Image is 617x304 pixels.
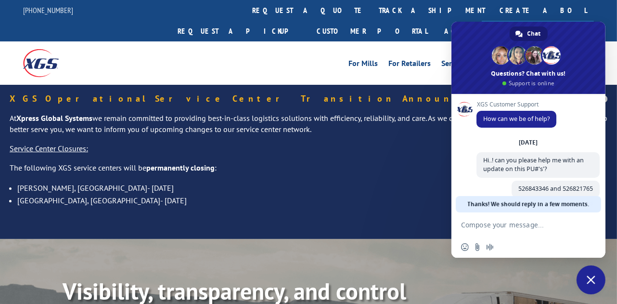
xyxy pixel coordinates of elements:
[482,21,594,41] a: Join Our Team
[170,21,309,41] a: Request a pickup
[483,156,584,173] span: Hi..! can you please help me with an update on this PU#'s'?
[441,60,468,70] a: Services
[23,5,73,15] a: [PHONE_NUMBER]
[10,162,607,182] p: The following XGS service centers will be :
[474,243,481,251] span: Send a file
[17,182,607,194] li: [PERSON_NAME], [GEOGRAPHIC_DATA]- [DATE]
[486,243,494,251] span: Audio message
[483,115,550,123] span: How can we be of help?
[17,194,607,207] li: [GEOGRAPHIC_DATA], [GEOGRAPHIC_DATA]- [DATE]
[518,185,593,193] span: 526843346 and 526821765
[10,113,607,144] p: At we remain committed to providing best-in-class logistics solutions with efficiency, reliabilit...
[309,21,435,41] a: Customer Portal
[461,243,469,251] span: Insert an emoji
[527,26,541,41] span: Chat
[348,60,378,70] a: For Mills
[476,101,556,108] span: XGS Customer Support
[461,212,580,237] textarea: Compose your message...
[510,26,548,41] a: Chat
[435,21,482,41] a: Agent
[10,94,607,103] h5: XGS Operational Service Center Transition Announcement
[16,113,92,123] strong: Xpress Global Systems
[388,60,431,70] a: For Retailers
[468,196,590,212] span: Thanks! We should reply in a few moments.
[146,163,215,172] strong: permanently closing
[577,265,605,294] a: Close chat
[10,144,88,153] u: Service Center Closures:
[519,140,538,145] div: [DATE]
